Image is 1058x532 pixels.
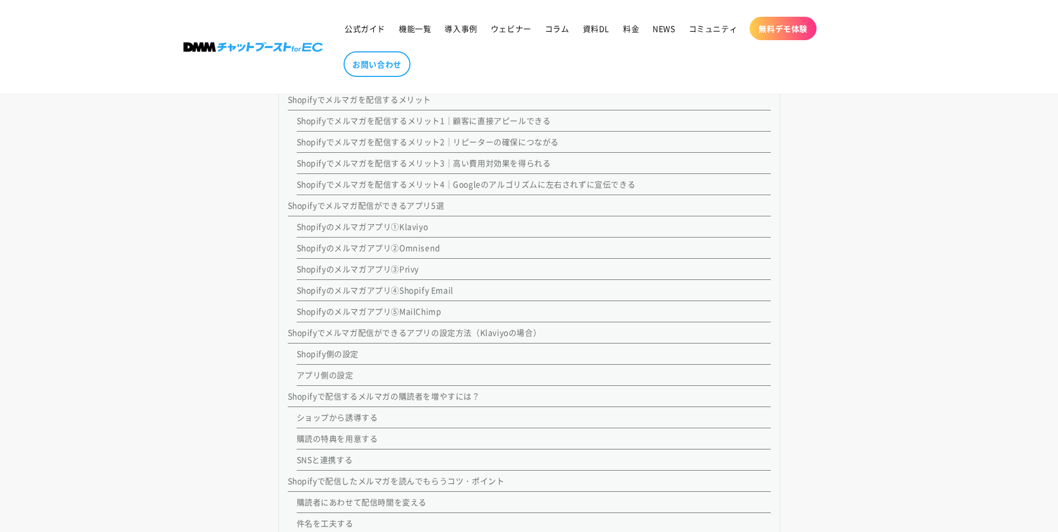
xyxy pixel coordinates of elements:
[438,17,484,40] a: 導入事例
[297,369,354,380] a: アプリ側の設定
[297,242,441,253] a: Shopifyのメルマガアプリ②Omnisend
[288,327,542,338] a: Shopifyでメルマガ配信ができるアプリの設定方法（Klaviyoの場合）
[682,17,745,40] a: コミュニティ
[297,433,378,444] a: 購読の特典を用意する
[183,42,323,52] img: 株式会社DMM Boost
[352,59,402,69] span: お問い合わせ
[623,23,639,33] span: 料金
[759,23,808,33] span: 無料デモ体験
[338,17,392,40] a: 公式ガイド
[288,200,445,211] a: Shopifyでメルマガ配信ができるアプリ5選
[689,23,738,33] span: コミュニティ
[297,263,419,274] a: Shopifyのメルマガアプリ③Privy
[297,306,442,317] a: Shopifyのメルマガアプリ⑤MailChimp
[616,17,646,40] a: 料金
[297,454,353,465] a: SNSと連携する
[538,17,576,40] a: コラム
[646,17,682,40] a: NEWS
[576,17,616,40] a: 資料DL
[297,115,551,126] a: Shopifyでメルマガを配信するメリット1｜顧客に直接アピールできる
[392,17,438,40] a: 機能一覧
[545,23,569,33] span: コラム
[345,23,385,33] span: 公式ガイド
[653,23,675,33] span: NEWS
[297,284,453,296] a: Shopifyのメルマガアプリ④Shopify Email
[297,221,428,232] a: Shopifyのメルマガアプリ①Klaviyo
[750,17,817,40] a: 無料デモ体験
[583,23,610,33] span: 資料DL
[297,496,427,507] a: 購読者にあわせて配信時間を変える
[297,157,551,168] a: Shopifyでメルマガを配信するメリット3｜高い費用対効果を得られる
[297,518,354,529] a: 件名を工夫する
[288,94,432,105] a: Shopifyでメルマガを配信するメリット
[445,23,477,33] span: 導入事例
[491,23,532,33] span: ウェビナー
[297,412,378,423] a: ショップから誘導する
[288,390,480,402] a: Shopifyで配信するメルマガの購読者を増やすには？
[297,136,559,147] a: Shopifyでメルマガを配信するメリット2｜リピーターの確保につながる
[288,475,505,486] a: Shopifyで配信したメルマガを読んでもらうコツ・ポイント
[344,51,410,77] a: お問い合わせ
[484,17,538,40] a: ウェビナー
[297,178,636,190] a: Shopifyでメルマガを配信するメリット4｜Googleのアルゴリズムに左右されずに宣伝できる
[399,23,431,33] span: 機能一覧
[297,348,359,359] a: Shopify側の設定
